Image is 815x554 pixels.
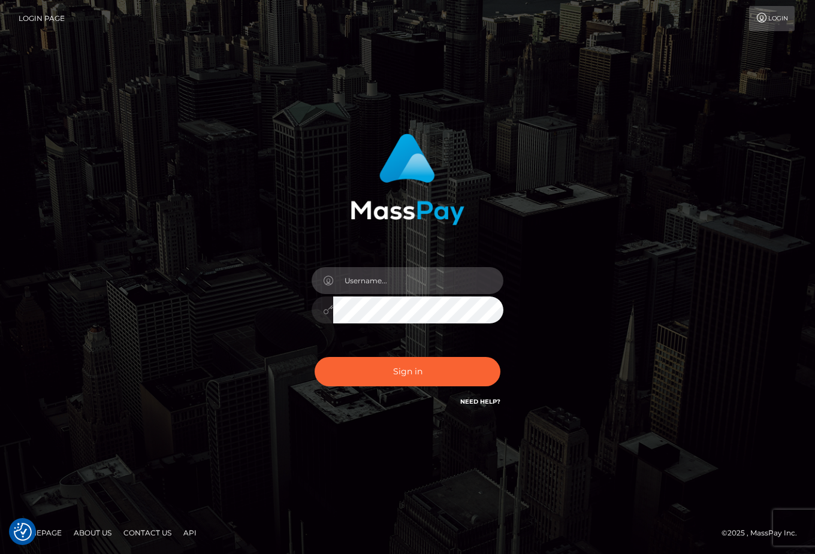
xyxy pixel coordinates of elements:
button: Consent Preferences [14,523,32,541]
img: Revisit consent button [14,523,32,541]
a: Login [749,6,795,31]
a: API [179,523,201,542]
a: About Us [69,523,116,542]
a: Need Help? [460,398,500,405]
input: Username... [333,267,503,294]
button: Sign in [315,357,500,386]
a: Login Page [19,6,65,31]
img: MassPay Login [351,134,464,225]
a: Homepage [13,523,67,542]
a: Contact Us [119,523,176,542]
div: © 2025 , MassPay Inc. [722,526,806,540]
